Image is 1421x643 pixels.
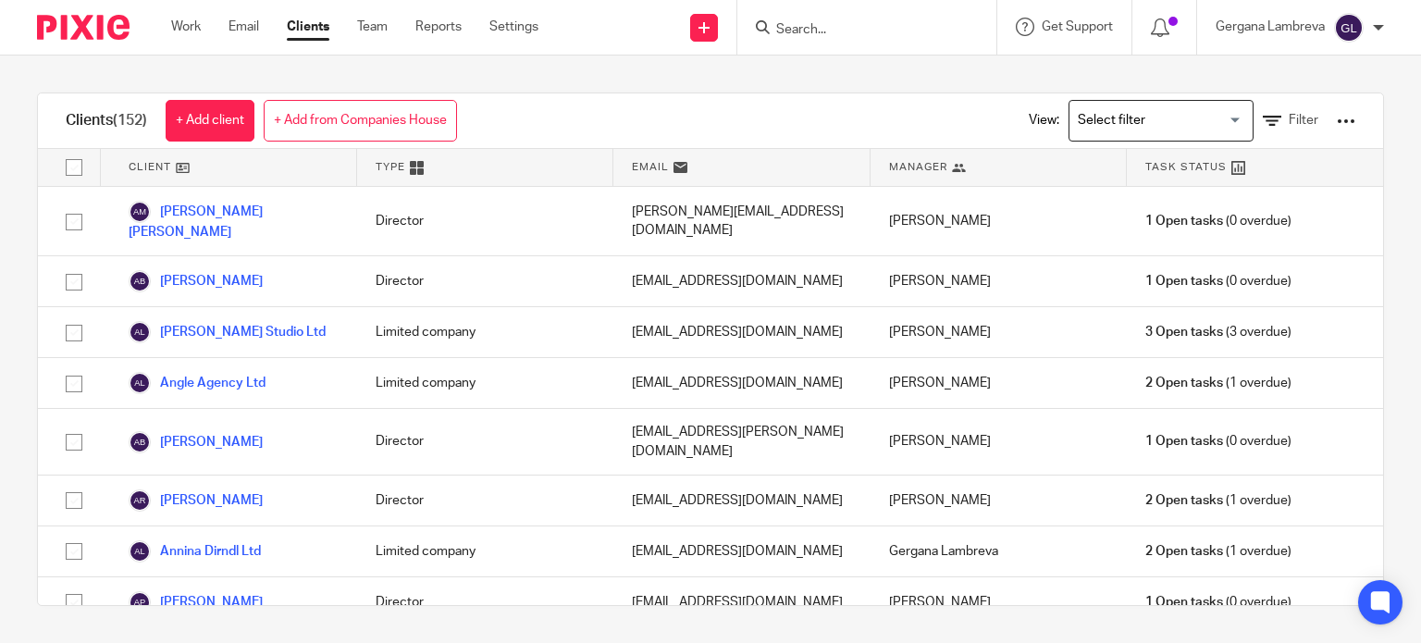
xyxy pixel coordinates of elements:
[129,540,151,563] img: svg%3E
[357,476,613,526] div: Director
[871,526,1127,576] div: Gergana Lambreva
[632,159,669,175] span: Email
[1145,323,1223,341] span: 3 Open tasks
[489,18,538,36] a: Settings
[613,526,870,576] div: [EMAIL_ADDRESS][DOMAIN_NAME]
[357,18,388,36] a: Team
[129,270,263,292] a: [PERSON_NAME]
[113,113,147,128] span: (152)
[171,18,201,36] a: Work
[774,22,941,39] input: Search
[129,540,261,563] a: Annina Dirndl Ltd
[613,187,870,255] div: [PERSON_NAME][EMAIL_ADDRESS][DOMAIN_NAME]
[129,591,151,613] img: svg%3E
[1145,491,1291,510] span: (1 overdue)
[1289,114,1318,127] span: Filter
[1145,159,1227,175] span: Task Status
[129,489,263,512] a: [PERSON_NAME]
[871,187,1127,255] div: [PERSON_NAME]
[129,321,326,343] a: [PERSON_NAME] Studio Ltd
[129,201,339,241] a: [PERSON_NAME] [PERSON_NAME]
[871,577,1127,627] div: [PERSON_NAME]
[376,159,405,175] span: Type
[1145,212,1223,230] span: 1 Open tasks
[1145,542,1223,561] span: 2 Open tasks
[287,18,329,36] a: Clients
[1216,18,1325,36] p: Gergana Lambreva
[357,526,613,576] div: Limited company
[357,307,613,357] div: Limited company
[129,431,151,453] img: svg%3E
[1145,272,1291,291] span: (0 overdue)
[613,476,870,526] div: [EMAIL_ADDRESS][DOMAIN_NAME]
[1145,374,1223,392] span: 2 Open tasks
[1145,593,1291,612] span: (0 overdue)
[1145,542,1291,561] span: (1 overdue)
[613,409,870,475] div: [EMAIL_ADDRESS][PERSON_NAME][DOMAIN_NAME]
[357,187,613,255] div: Director
[66,111,147,130] h1: Clients
[129,372,266,394] a: Angle Agency Ltd
[1145,374,1291,392] span: (1 overdue)
[415,18,462,36] a: Reports
[129,201,151,223] img: svg%3E
[357,577,613,627] div: Director
[129,431,263,453] a: [PERSON_NAME]
[1145,323,1291,341] span: (3 overdue)
[357,409,613,475] div: Director
[129,372,151,394] img: svg%3E
[613,577,870,627] div: [EMAIL_ADDRESS][DOMAIN_NAME]
[357,256,613,306] div: Director
[1145,432,1223,451] span: 1 Open tasks
[129,489,151,512] img: svg%3E
[37,15,130,40] img: Pixie
[56,150,92,185] input: Select all
[129,270,151,292] img: svg%3E
[357,358,613,408] div: Limited company
[166,100,254,142] a: + Add client
[889,159,947,175] span: Manager
[871,476,1127,526] div: [PERSON_NAME]
[1145,593,1223,612] span: 1 Open tasks
[1145,212,1291,230] span: (0 overdue)
[613,256,870,306] div: [EMAIL_ADDRESS][DOMAIN_NAME]
[871,307,1127,357] div: [PERSON_NAME]
[129,159,171,175] span: Client
[1145,491,1223,510] span: 2 Open tasks
[1145,432,1291,451] span: (0 overdue)
[871,409,1127,475] div: [PERSON_NAME]
[1001,93,1355,148] div: View:
[129,321,151,343] img: svg%3E
[1069,100,1254,142] div: Search for option
[871,358,1127,408] div: [PERSON_NAME]
[229,18,259,36] a: Email
[1071,105,1242,137] input: Search for option
[1334,13,1364,43] img: svg%3E
[1042,20,1113,33] span: Get Support
[129,591,263,613] a: [PERSON_NAME]
[264,100,457,142] a: + Add from Companies House
[871,256,1127,306] div: [PERSON_NAME]
[613,358,870,408] div: [EMAIL_ADDRESS][DOMAIN_NAME]
[1145,272,1223,291] span: 1 Open tasks
[613,307,870,357] div: [EMAIL_ADDRESS][DOMAIN_NAME]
